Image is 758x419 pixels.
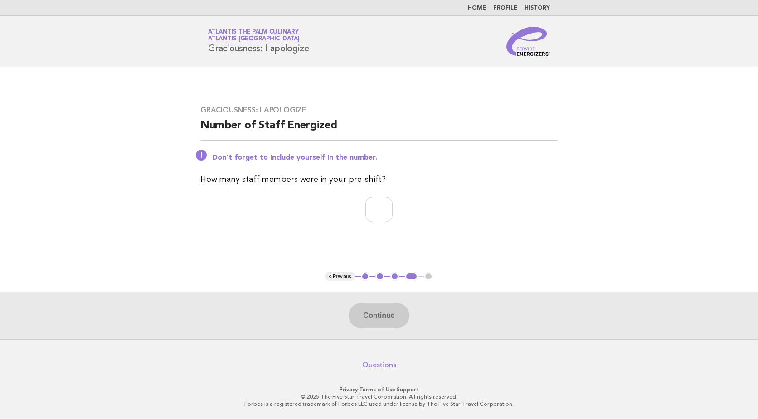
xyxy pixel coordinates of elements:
[397,386,419,393] a: Support
[102,400,656,408] p: Forbes is a registered trademark of Forbes LLC used under license by The Five Star Travel Corpora...
[208,36,300,42] span: Atlantis [GEOGRAPHIC_DATA]
[200,118,558,141] h2: Number of Staff Energized
[200,106,558,115] h3: Graciousness: I apologize
[405,272,418,281] button: 4
[200,173,558,186] p: How many staff members were in your pre-shift?
[359,386,395,393] a: Terms of Use
[340,386,358,393] a: Privacy
[208,29,309,53] h1: Graciousness: I apologize
[468,5,486,11] a: Home
[390,272,399,281] button: 3
[102,393,656,400] p: © 2025 The Five Star Travel Corporation. All rights reserved.
[325,272,355,281] button: < Previous
[362,361,396,370] a: Questions
[208,29,300,42] a: Atlantis The Palm CulinaryAtlantis [GEOGRAPHIC_DATA]
[525,5,550,11] a: History
[506,27,550,56] img: Service Energizers
[212,153,558,162] p: Don't forget to include yourself in the number.
[102,386,656,393] p: · ·
[493,5,517,11] a: Profile
[375,272,384,281] button: 2
[361,272,370,281] button: 1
